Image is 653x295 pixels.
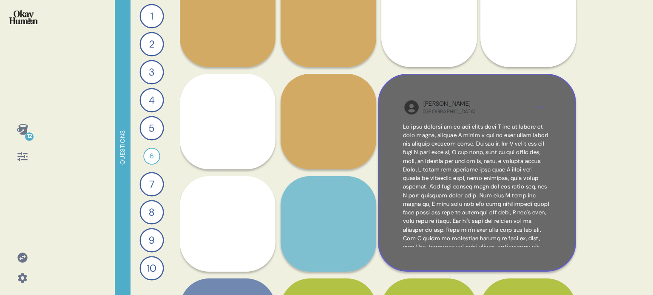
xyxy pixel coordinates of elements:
div: [GEOGRAPHIC_DATA] [423,108,475,115]
div: 7 [139,172,164,196]
div: 6 [143,148,160,165]
div: 9 [139,228,164,252]
img: okayhuman.3b1b6348.png [9,10,38,24]
div: 5 [139,116,164,140]
div: [PERSON_NAME] [423,99,475,109]
div: 10 [139,256,164,280]
div: 3 [139,60,164,84]
div: 1 [139,4,164,28]
div: 4 [139,88,164,112]
div: 12 [25,132,34,141]
img: l1ibTKarBSWXLOhlfT5LxFP+OttMJpPJZDKZTCbz9PgHEggSPYjZSwEAAAAASUVORK5CYII= [403,99,420,116]
div: 8 [139,200,164,224]
div: 2 [139,32,164,56]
